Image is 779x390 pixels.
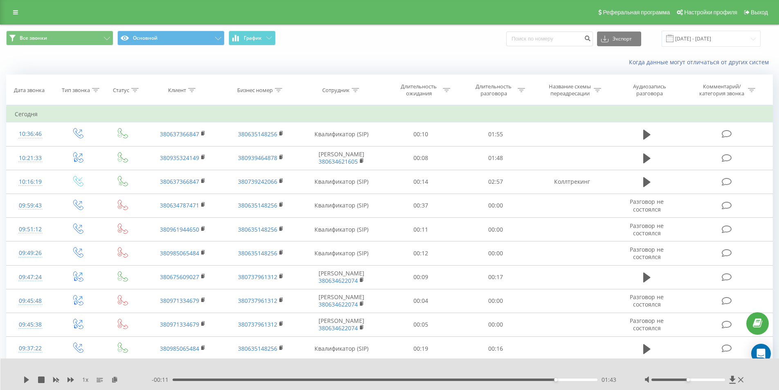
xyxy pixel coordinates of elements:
[238,345,277,352] a: 380635148256
[458,170,533,194] td: 02:57
[15,293,46,309] div: 09:45:48
[160,130,199,138] a: 380637366847
[160,273,199,281] a: 380675609027
[160,249,199,257] a: 380985065484
[160,345,199,352] a: 380985065484
[458,218,533,241] td: 00:00
[397,83,441,97] div: Длительность ожидания
[14,87,45,94] div: Дата звонка
[751,344,771,363] div: Open Intercom Messenger
[630,246,664,261] span: Разговор не состоялся
[244,35,262,41] span: График
[322,87,350,94] div: Сотрудник
[458,289,533,313] td: 00:00
[117,31,224,45] button: Основной
[319,158,358,165] a: 380634621605
[82,376,88,384] span: 1 x
[458,265,533,289] td: 00:17
[6,31,113,45] button: Все звонки
[602,376,616,384] span: 01:43
[458,337,533,361] td: 00:16
[160,297,199,304] a: 380971334679
[238,225,277,233] a: 380635148256
[458,313,533,336] td: 00:00
[300,241,384,265] td: Квалификатор (SIP)
[384,337,458,361] td: 00:19
[384,265,458,289] td: 00:09
[160,178,199,185] a: 380637366847
[238,297,277,304] a: 380737961312
[458,146,533,170] td: 01:48
[458,241,533,265] td: 00:00
[384,313,458,336] td: 00:05
[458,194,533,217] td: 00:00
[751,9,768,16] span: Выход
[300,313,384,336] td: [PERSON_NAME]
[319,277,358,284] a: 380634622074
[237,87,273,94] div: Бизнес номер
[300,265,384,289] td: [PERSON_NAME]
[687,378,690,381] div: Accessibility label
[630,198,664,213] span: Разговор не состоялся
[698,83,746,97] div: Комментарий/категория звонка
[300,146,384,170] td: [PERSON_NAME]
[20,35,47,41] span: Все звонки
[160,201,199,209] a: 380634787471
[238,130,277,138] a: 380635148256
[152,376,173,384] span: - 00:11
[300,170,384,194] td: Квалификатор (SIP)
[113,87,129,94] div: Статус
[15,245,46,261] div: 09:49:26
[630,317,664,332] span: Разговор не состоялся
[15,126,46,142] div: 10:36:46
[319,324,358,332] a: 380634622074
[15,198,46,214] div: 09:59:43
[597,32,641,46] button: Экспорт
[684,9,737,16] span: Настройки профиля
[15,174,46,190] div: 10:16:19
[15,150,46,166] div: 10:21:33
[7,106,773,122] td: Сегодня
[603,9,670,16] span: Реферальная программа
[238,178,277,185] a: 380739242066
[630,222,664,237] span: Разговор не состоялся
[160,320,199,328] a: 380971334679
[15,269,46,285] div: 09:47:24
[472,83,516,97] div: Длительность разговора
[384,122,458,146] td: 00:10
[384,170,458,194] td: 00:14
[15,340,46,356] div: 09:37:22
[629,58,773,66] a: Когда данные могут отличаться от других систем
[238,154,277,162] a: 380939464878
[15,317,46,333] div: 09:45:38
[300,194,384,217] td: Квалификатор (SIP)
[15,221,46,237] div: 09:51:12
[238,273,277,281] a: 380737961312
[300,218,384,241] td: Квалификатор (SIP)
[384,146,458,170] td: 00:08
[554,378,557,381] div: Accessibility label
[300,337,384,361] td: Квалификатор (SIP)
[384,218,458,241] td: 00:11
[238,320,277,328] a: 380737961312
[384,194,458,217] td: 00:37
[548,83,592,97] div: Название схемы переадресации
[160,154,199,162] a: 380935324149
[300,289,384,313] td: [PERSON_NAME]
[630,293,664,308] span: Разговор не состоялся
[300,122,384,146] td: Квалификатор (SIP)
[506,32,593,46] input: Поиск по номеру
[238,249,277,257] a: 380635148256
[319,300,358,308] a: 380634622074
[168,87,186,94] div: Клиент
[384,241,458,265] td: 00:12
[458,122,533,146] td: 01:55
[229,31,276,45] button: График
[62,87,90,94] div: Тип звонка
[160,225,199,233] a: 380961944650
[384,289,458,313] td: 00:04
[238,201,277,209] a: 380635148256
[623,83,676,97] div: Аудиозапись разговора
[533,170,611,194] td: Коллтрекинг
